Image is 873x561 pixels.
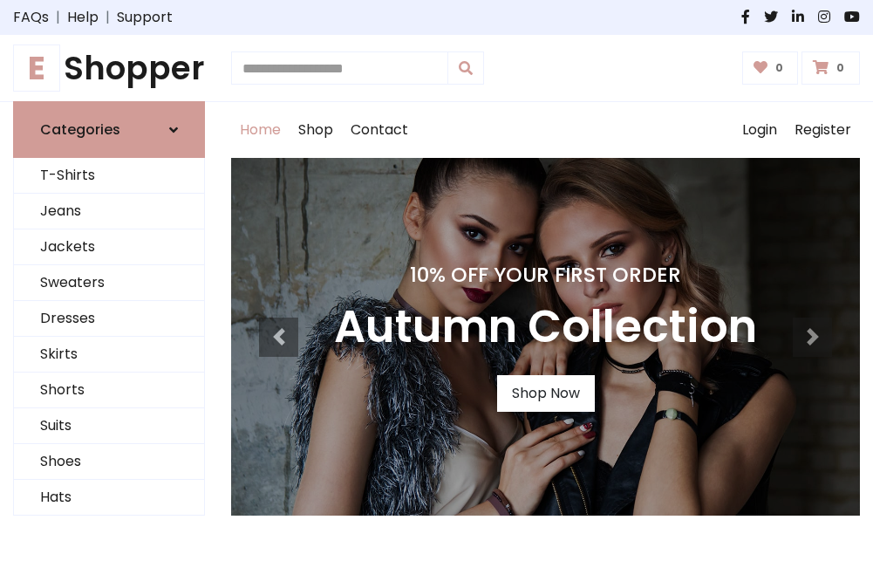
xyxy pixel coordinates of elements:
[14,265,204,301] a: Sweaters
[801,51,860,85] a: 0
[13,7,49,28] a: FAQs
[13,44,60,92] span: E
[14,337,204,373] a: Skirts
[14,301,204,337] a: Dresses
[733,102,786,158] a: Login
[334,263,757,287] h4: 10% Off Your First Order
[13,49,205,87] h1: Shopper
[786,102,860,158] a: Register
[14,373,204,408] a: Shorts
[14,194,204,229] a: Jeans
[40,121,120,138] h6: Categories
[342,102,417,158] a: Contact
[14,480,204,516] a: Hats
[14,444,204,480] a: Shoes
[67,7,99,28] a: Help
[832,60,849,76] span: 0
[497,375,595,412] a: Shop Now
[742,51,799,85] a: 0
[334,301,757,354] h3: Autumn Collection
[14,229,204,265] a: Jackets
[49,7,67,28] span: |
[13,49,205,87] a: EShopper
[231,102,290,158] a: Home
[117,7,173,28] a: Support
[13,101,205,158] a: Categories
[99,7,117,28] span: |
[290,102,342,158] a: Shop
[14,408,204,444] a: Suits
[14,158,204,194] a: T-Shirts
[771,60,788,76] span: 0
